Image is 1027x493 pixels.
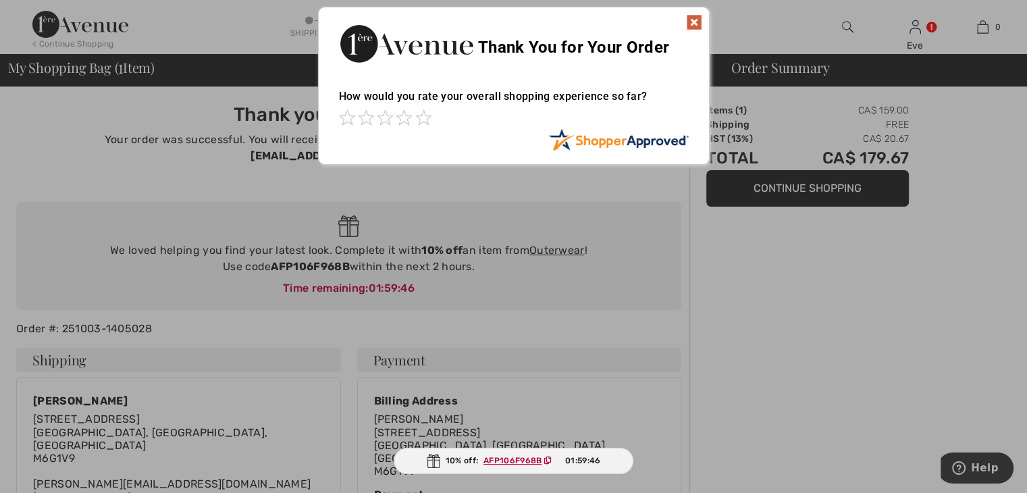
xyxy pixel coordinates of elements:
span: 01:59:46 [565,455,600,467]
img: Gift.svg [427,454,440,468]
img: Thank You for Your Order [339,21,474,66]
div: How would you rate your overall shopping experience so far? [339,76,689,128]
img: x [686,14,702,30]
ins: AFP106F968B [483,456,542,465]
div: 10% off: [394,448,634,474]
span: Thank You for Your Order [478,38,669,57]
span: Help [30,9,58,22]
